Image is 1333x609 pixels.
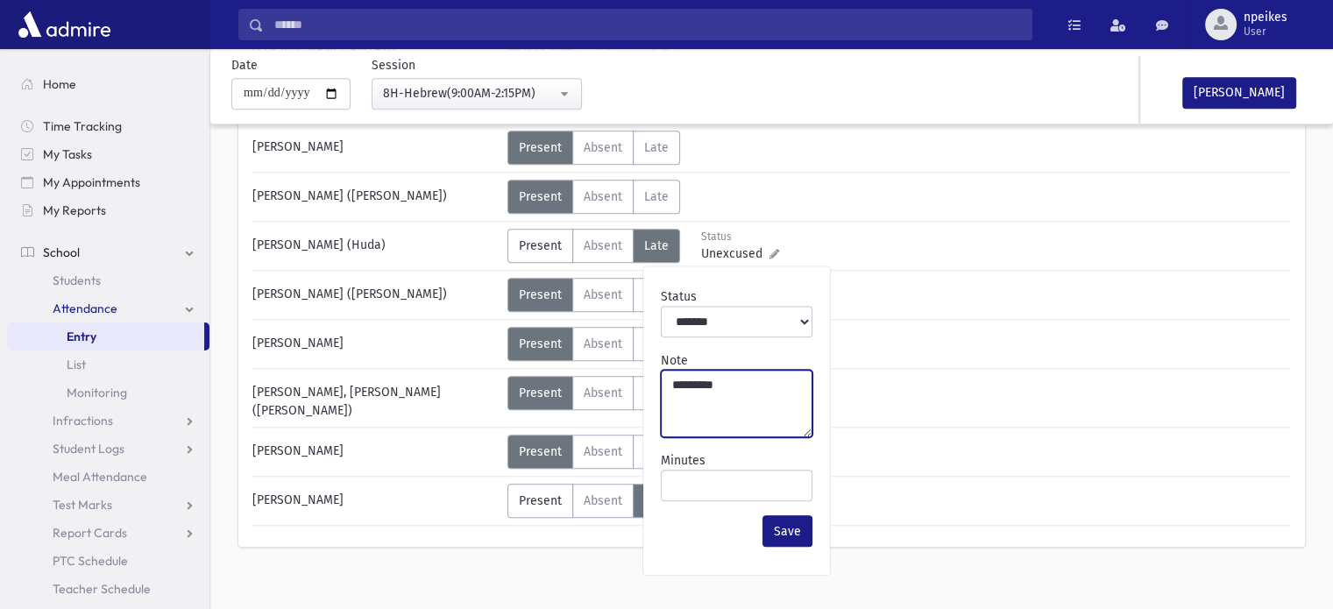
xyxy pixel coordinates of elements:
div: AttTypes [507,327,680,361]
a: Teacher Schedule [7,575,209,603]
div: [PERSON_NAME] [244,435,507,469]
span: Report Cards [53,525,127,541]
span: Home [43,76,76,92]
div: AttTypes [507,131,680,165]
label: Minutes [661,451,705,470]
a: Student Logs [7,435,209,463]
div: Status [701,229,779,244]
label: Session [372,56,415,74]
span: Meal Attendance [53,469,147,485]
span: Absent [584,386,622,400]
a: Students [7,266,209,294]
a: My Reports [7,196,209,224]
a: Time Tracking [7,112,209,140]
span: Unexcused [701,244,769,263]
img: AdmirePro [14,7,115,42]
span: My Reports [43,202,106,218]
div: [PERSON_NAME], [PERSON_NAME] ([PERSON_NAME]) [244,376,507,420]
span: Present [519,287,562,302]
div: [PERSON_NAME] ([PERSON_NAME]) [244,278,507,312]
span: Monitoring [67,385,127,400]
span: Students [53,273,101,288]
span: Absent [584,444,622,459]
a: Infractions [7,407,209,435]
span: Present [519,238,562,253]
div: AttTypes [507,229,680,263]
div: [PERSON_NAME] ([PERSON_NAME]) [244,180,507,214]
span: npeikes [1244,11,1287,25]
a: Report Cards [7,519,209,547]
a: Meal Attendance [7,463,209,491]
div: AttTypes [507,278,680,312]
label: Date [231,56,258,74]
span: Absent [584,189,622,204]
span: Time Tracking [43,118,122,134]
span: Test Marks [53,497,112,513]
span: List [67,357,86,372]
div: 8H-Hebrew(9:00AM-2:15PM) [383,84,557,103]
span: Absent [584,493,622,508]
input: Search [264,9,1032,40]
a: Monitoring [7,379,209,407]
label: Status [661,287,697,306]
div: AttTypes [507,180,680,214]
span: Absent [584,287,622,302]
div: [PERSON_NAME] [244,484,507,518]
span: Present [519,386,562,400]
a: School [7,238,209,266]
span: Present [519,444,562,459]
button: [PERSON_NAME] [1182,77,1296,109]
span: Absent [584,140,622,155]
span: Late [644,140,669,155]
span: Infractions [53,413,113,428]
span: Present [519,336,562,351]
a: Attendance [7,294,209,322]
div: [PERSON_NAME] [244,327,507,361]
span: Late [644,238,669,253]
div: [PERSON_NAME] (Huda) [244,229,507,263]
span: Present [519,189,562,204]
span: Present [519,493,562,508]
span: Absent [584,336,622,351]
span: Entry [67,329,96,344]
div: AttTypes [507,484,680,518]
a: My Appointments [7,168,209,196]
button: Save [762,515,812,547]
button: 8H-Hebrew(9:00AM-2:15PM) [372,78,582,110]
a: List [7,351,209,379]
span: Late [644,189,669,204]
span: Student Logs [53,441,124,457]
span: Absent [584,238,622,253]
span: My Appointments [43,174,140,190]
a: Home [7,70,209,98]
div: [PERSON_NAME] [244,131,507,165]
div: AttTypes [507,376,680,410]
span: User [1244,25,1287,39]
label: Note [661,351,688,370]
a: PTC Schedule [7,547,209,575]
span: Teacher Schedule [53,581,151,597]
div: AttTypes [507,435,680,469]
span: PTC Schedule [53,553,128,569]
span: School [43,244,80,260]
span: Attendance [53,301,117,316]
a: Entry [7,322,204,351]
a: Test Marks [7,491,209,519]
a: My Tasks [7,140,209,168]
span: Present [519,140,562,155]
span: My Tasks [43,146,92,162]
